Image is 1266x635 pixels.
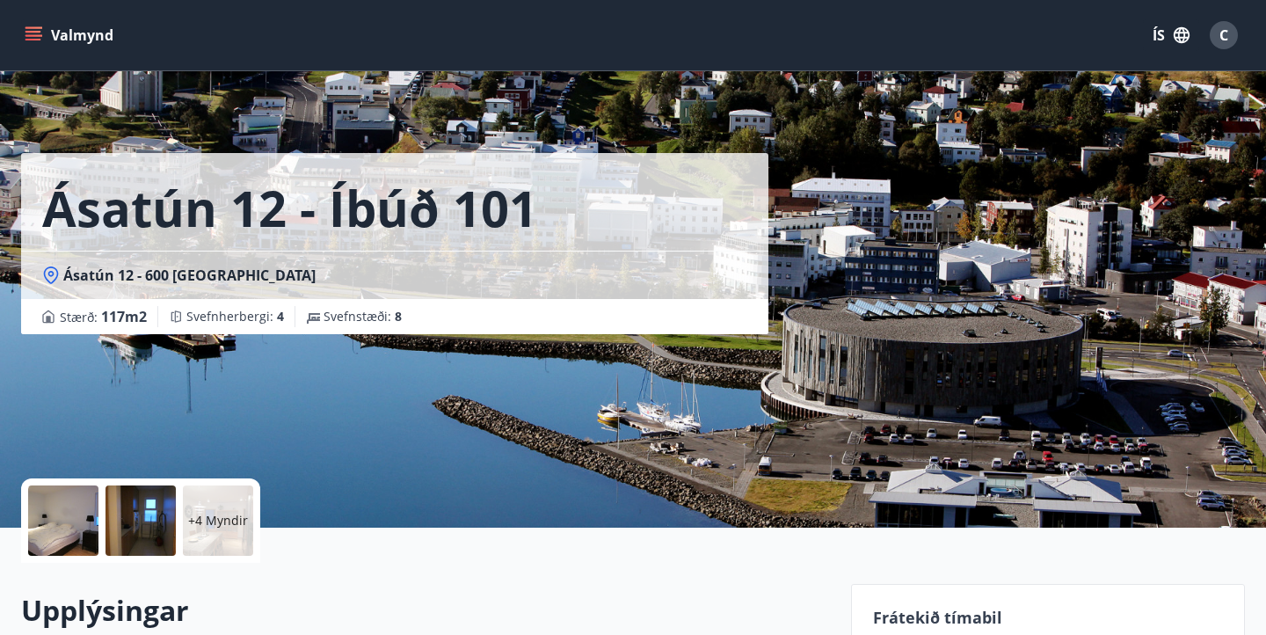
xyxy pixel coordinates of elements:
span: Ásatún 12 - 600 [GEOGRAPHIC_DATA] [63,266,316,285]
p: +4 Myndir [188,512,248,529]
span: Svefnherbergi : [186,308,284,325]
span: 4 [277,308,284,325]
span: 8 [395,308,402,325]
span: Svefnstæði : [324,308,402,325]
button: C [1203,14,1245,56]
p: Frátekið tímabil [873,606,1223,629]
span: Stærð : [60,306,147,327]
h2: Upplýsingar [21,591,830,630]
button: ÍS [1143,19,1199,51]
span: C [1219,26,1228,45]
button: menu [21,19,120,51]
span: 117 m2 [101,307,147,326]
h1: Ásatún 12 - íbúð 101 [42,174,537,241]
